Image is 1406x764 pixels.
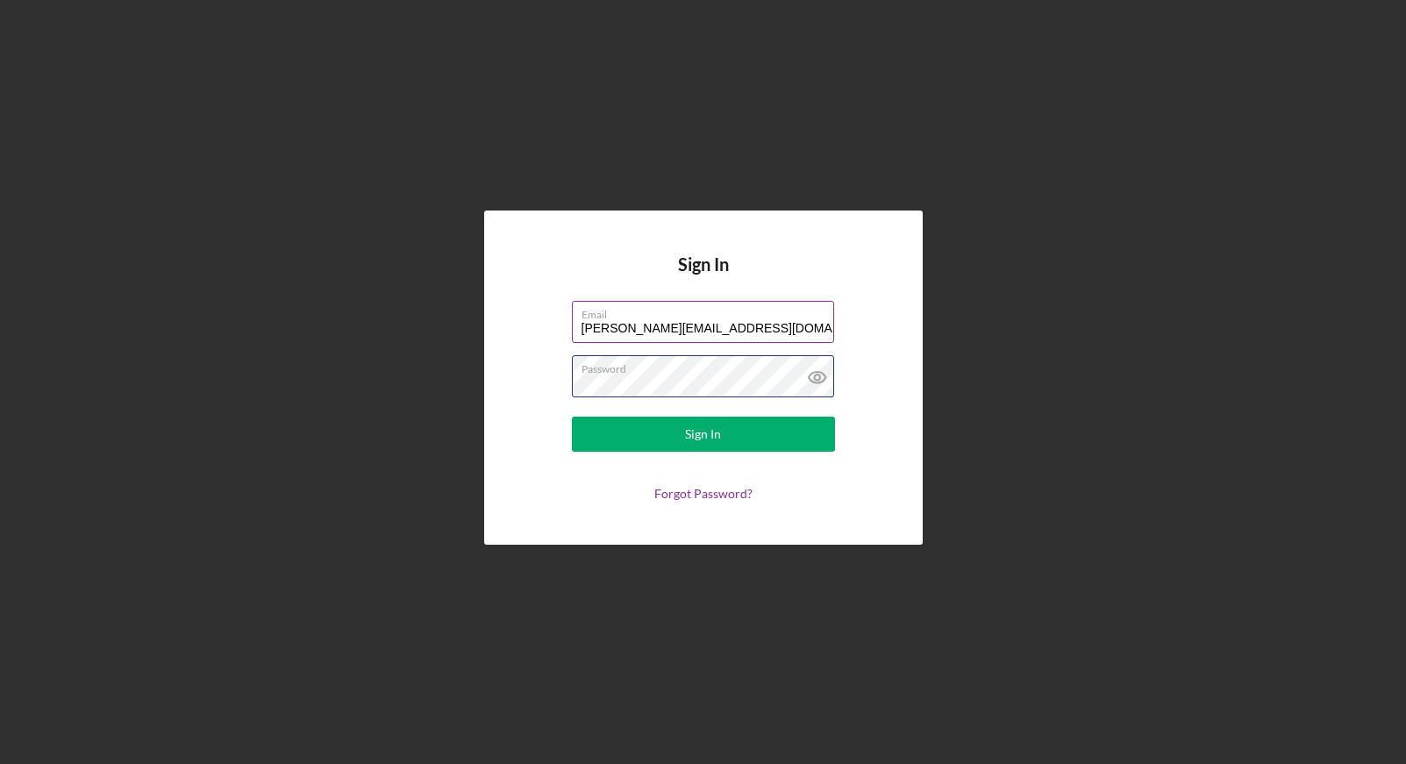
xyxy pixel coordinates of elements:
[582,302,834,321] label: Email
[572,417,835,452] button: Sign In
[678,254,729,301] h4: Sign In
[582,356,834,375] label: Password
[654,486,753,501] a: Forgot Password?
[685,417,721,452] div: Sign In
